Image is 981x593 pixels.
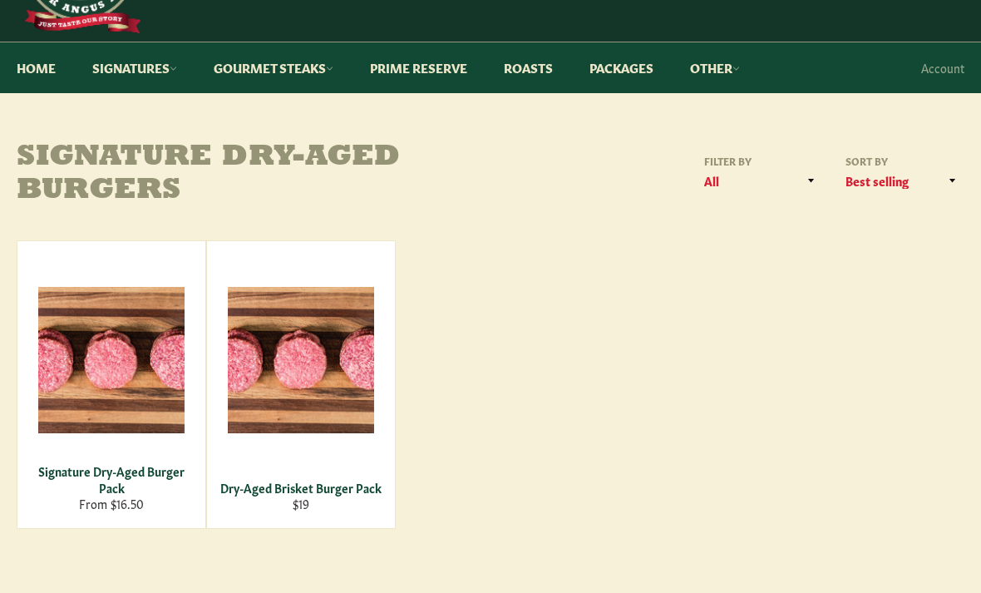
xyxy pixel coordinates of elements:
[487,42,569,93] a: Roasts
[17,141,491,207] h1: Signature Dry-Aged Burgers
[698,154,823,168] label: Filter by
[28,496,195,511] div: From $16.50
[197,42,350,93] a: Gourmet Steaks
[673,42,757,93] a: Other
[573,42,670,93] a: Packages
[17,240,206,529] a: Signature Dry-Aged Burger Pack Signature Dry-Aged Burger Pack From $16.50
[38,287,185,433] img: Signature Dry-Aged Burger Pack
[218,496,385,511] div: $19
[28,463,195,496] div: Signature Dry-Aged Burger Pack
[206,240,396,529] a: Dry-Aged Brisket Burger Pack Dry-Aged Brisket Burger Pack $19
[76,42,194,93] a: Signatures
[913,43,973,92] a: Account
[353,42,484,93] a: Prime Reserve
[228,287,374,433] img: Dry-Aged Brisket Burger Pack
[840,154,964,168] label: Sort by
[218,480,385,496] div: Dry-Aged Brisket Burger Pack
